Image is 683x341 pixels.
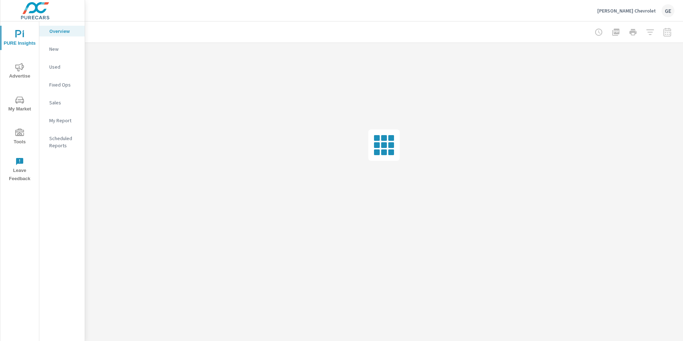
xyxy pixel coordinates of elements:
div: Fixed Ops [39,79,85,90]
p: [PERSON_NAME] Chevrolet [597,8,656,14]
div: Overview [39,26,85,36]
span: My Market [3,96,37,113]
div: Sales [39,97,85,108]
div: nav menu [0,21,39,186]
span: Advertise [3,63,37,80]
div: My Report [39,115,85,126]
span: PURE Insights [3,30,37,48]
p: Scheduled Reports [49,135,79,149]
div: GE [662,4,674,17]
span: Tools [3,129,37,146]
p: Used [49,63,79,70]
p: My Report [49,117,79,124]
div: New [39,44,85,54]
p: New [49,45,79,53]
p: Overview [49,28,79,35]
div: Used [39,61,85,72]
p: Sales [49,99,79,106]
div: Scheduled Reports [39,133,85,151]
span: Leave Feedback [3,157,37,183]
p: Fixed Ops [49,81,79,88]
